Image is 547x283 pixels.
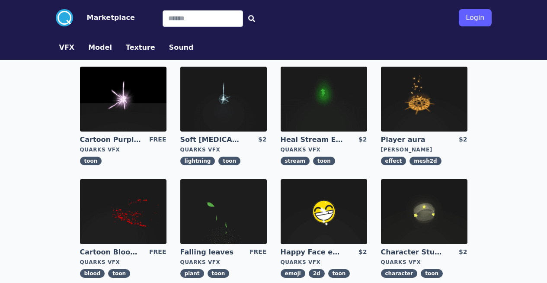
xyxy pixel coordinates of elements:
button: VFX [59,42,75,53]
a: Sound [162,42,201,53]
div: Quarks VFX [180,259,267,266]
span: lightning [180,157,215,165]
span: toon [218,157,240,165]
div: $2 [258,135,266,145]
div: $2 [459,248,467,257]
img: imgAlt [381,179,467,244]
span: toon [80,157,102,165]
div: [PERSON_NAME] [381,146,467,153]
span: emoji [281,269,305,278]
img: imgAlt [80,179,166,244]
span: plant [180,269,204,278]
a: VFX [52,42,82,53]
a: Heal Stream Effect [281,135,343,145]
a: Soft [MEDICAL_DATA] [180,135,243,145]
a: Cartoon Blood Splash [80,248,142,257]
button: Texture [126,42,155,53]
div: Quarks VFX [381,259,467,266]
div: Quarks VFX [80,259,166,266]
a: Texture [119,42,162,53]
span: mesh2d [409,157,441,165]
img: imgAlt [180,179,267,244]
span: toon [313,157,335,165]
img: imgAlt [180,67,267,132]
div: FREE [149,248,166,257]
span: toon [208,269,230,278]
div: $2 [459,135,467,145]
span: toon [108,269,130,278]
button: Login [459,9,491,26]
div: FREE [250,248,266,257]
a: Player aura [381,135,443,145]
div: Quarks VFX [180,146,267,153]
img: imgAlt [281,179,367,244]
div: Quarks VFX [80,146,166,153]
div: Quarks VFX [281,259,367,266]
img: imgAlt [281,67,367,132]
span: stream [281,157,310,165]
span: blood [80,269,105,278]
a: Model [81,42,119,53]
div: FREE [149,135,166,145]
div: Quarks VFX [281,146,367,153]
input: Search [163,10,243,27]
a: Login [459,6,491,30]
button: Model [88,42,112,53]
span: 2d [309,269,325,278]
button: Sound [169,42,194,53]
span: character [381,269,418,278]
span: toon [421,269,443,278]
a: Character Stun Effect [381,248,443,257]
button: Marketplace [87,13,135,23]
img: imgAlt [381,67,467,132]
a: Cartoon Purple [MEDICAL_DATA] [80,135,142,145]
span: toon [328,269,350,278]
div: $2 [358,135,367,145]
div: $2 [358,248,367,257]
a: Falling leaves [180,248,243,257]
img: imgAlt [80,67,166,132]
span: effect [381,157,406,165]
a: Happy Face emoji [281,248,343,257]
a: Marketplace [73,13,135,23]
